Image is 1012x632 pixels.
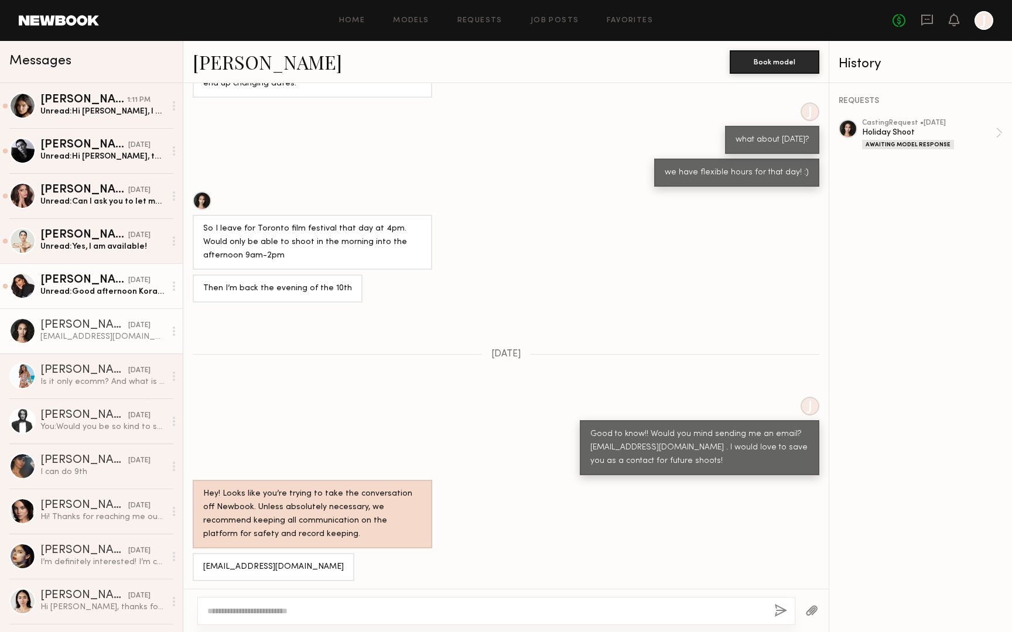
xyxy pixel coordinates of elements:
[862,119,996,127] div: casting Request • [DATE]
[40,229,128,241] div: [PERSON_NAME]
[393,17,429,25] a: Models
[128,545,151,557] div: [DATE]
[736,133,809,147] div: what about [DATE]?
[127,95,151,106] div: 1:11 PM
[40,196,165,207] div: Unread: Can I ask you to let me know the proper way to measure because honestly I think my size i...
[40,410,128,421] div: [PERSON_NAME]
[40,151,165,162] div: Unread: Hi [PERSON_NAME], thanks for reaching out! Definitely interested, though the earliest I’l...
[128,140,151,151] div: [DATE]
[128,590,151,602] div: [DATE]
[665,166,809,180] div: we have flexible hours for that day! :)
[730,50,819,74] button: Book model
[128,365,151,376] div: [DATE]
[40,320,128,331] div: [PERSON_NAME]
[607,17,653,25] a: Favorites
[40,511,165,523] div: Hi! Thanks for reaching me out. I’m honestly don’t know my finger size. Also I’m signed so Septem...
[40,274,128,286] div: [PERSON_NAME]
[862,127,996,138] div: Holiday Shoot
[839,97,1003,105] div: REQUESTS
[40,184,128,196] div: [PERSON_NAME]
[730,56,819,66] a: Book model
[862,140,954,149] div: Awaiting Model Response
[531,17,579,25] a: Job Posts
[40,500,128,511] div: [PERSON_NAME]
[40,286,165,297] div: Unread: Good afternoon Koral, Yes, I am available Thank you
[203,487,422,541] div: Hey! Looks like you’re trying to take the conversation off Newbook. Unless absolutely necessary, ...
[40,602,165,613] div: Hi [PERSON_NAME], thanks for reaching out! I am available and interested. My ring size is 4.5. Wo...
[40,376,165,387] div: Is it only ecomm? And what is the term?
[40,106,165,117] div: Unread: Hi [PERSON_NAME], I hope this finds you well, and I just wanted to touch base with you on...
[339,17,365,25] a: Home
[128,185,151,196] div: [DATE]
[203,282,352,296] div: Then I’m back the evening of the 10th
[203,222,422,263] div: So I leave for Toronto film festival that day at 4pm. Would only be able to shoot in the morning ...
[862,119,1003,149] a: castingRequest •[DATE]Holiday ShootAwaiting Model Response
[128,275,151,286] div: [DATE]
[193,49,342,74] a: [PERSON_NAME]
[40,545,128,557] div: [PERSON_NAME]
[839,57,1003,71] div: History
[40,466,165,478] div: I can do 9th
[40,590,128,602] div: [PERSON_NAME]
[40,365,128,376] div: [PERSON_NAME]
[40,94,127,106] div: [PERSON_NAME]
[40,455,128,466] div: [PERSON_NAME]
[457,17,502,25] a: Requests
[975,11,993,30] a: J
[128,455,151,466] div: [DATE]
[203,561,344,574] div: [EMAIL_ADDRESS][DOMAIN_NAME]
[128,320,151,331] div: [DATE]
[128,500,151,511] div: [DATE]
[40,241,165,252] div: Unread: Yes, I am available!
[491,349,521,359] span: [DATE]
[9,54,71,68] span: Messages
[128,410,151,421] div: [DATE]
[40,421,165,432] div: You: Would you be so kind to send me an email at [EMAIL_ADDRESS][DOMAIN_NAME] , thank you!!
[40,331,165,342] div: [EMAIL_ADDRESS][DOMAIN_NAME]
[40,557,165,568] div: I’m definitely interested! I’m currently based in [GEOGRAPHIC_DATA], however I was planning on vi...
[128,230,151,241] div: [DATE]
[40,139,128,151] div: [PERSON_NAME]
[590,428,809,468] div: Good to know!! Would you mind sending me an email? [EMAIL_ADDRESS][DOMAIN_NAME] . I would love to...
